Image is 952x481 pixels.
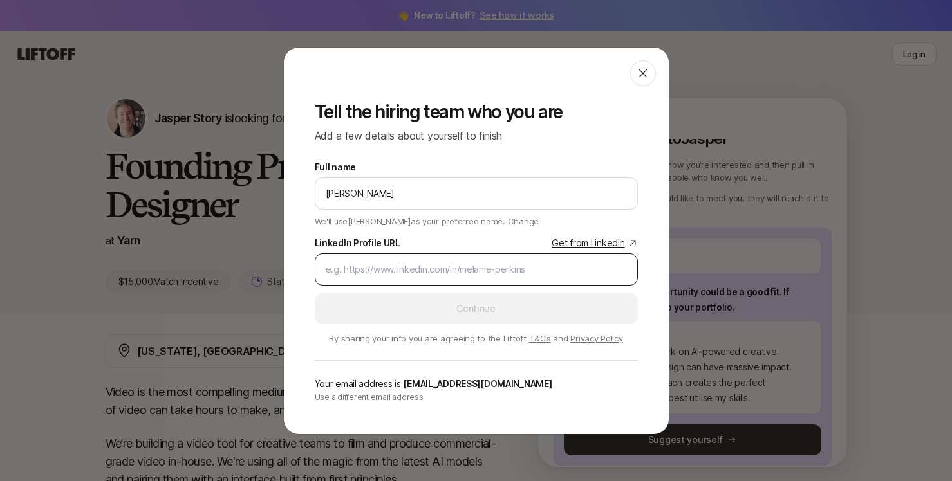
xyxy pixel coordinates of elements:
[315,332,638,345] p: By sharing your info you are agreeing to the Liftoff and
[315,159,356,175] label: Full name
[326,262,627,277] input: e.g. https://www.linkedin.com/in/melanie-perkins
[315,127,638,144] p: Add a few details about yourself to finish
[326,186,627,201] input: e.g. Melanie Perkins
[552,235,637,251] a: Get from LinkedIn
[315,102,638,122] p: Tell the hiring team who you are
[508,216,539,226] span: Change
[529,333,551,343] a: T&Cs
[315,376,638,392] p: Your email address is
[403,378,552,389] span: [EMAIL_ADDRESS][DOMAIN_NAME]
[570,333,622,343] a: Privacy Policy
[315,392,638,403] p: Use a different email address
[315,235,400,251] div: LinkedIn Profile URL
[315,212,539,228] p: We'll use [PERSON_NAME] as your preferred name.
